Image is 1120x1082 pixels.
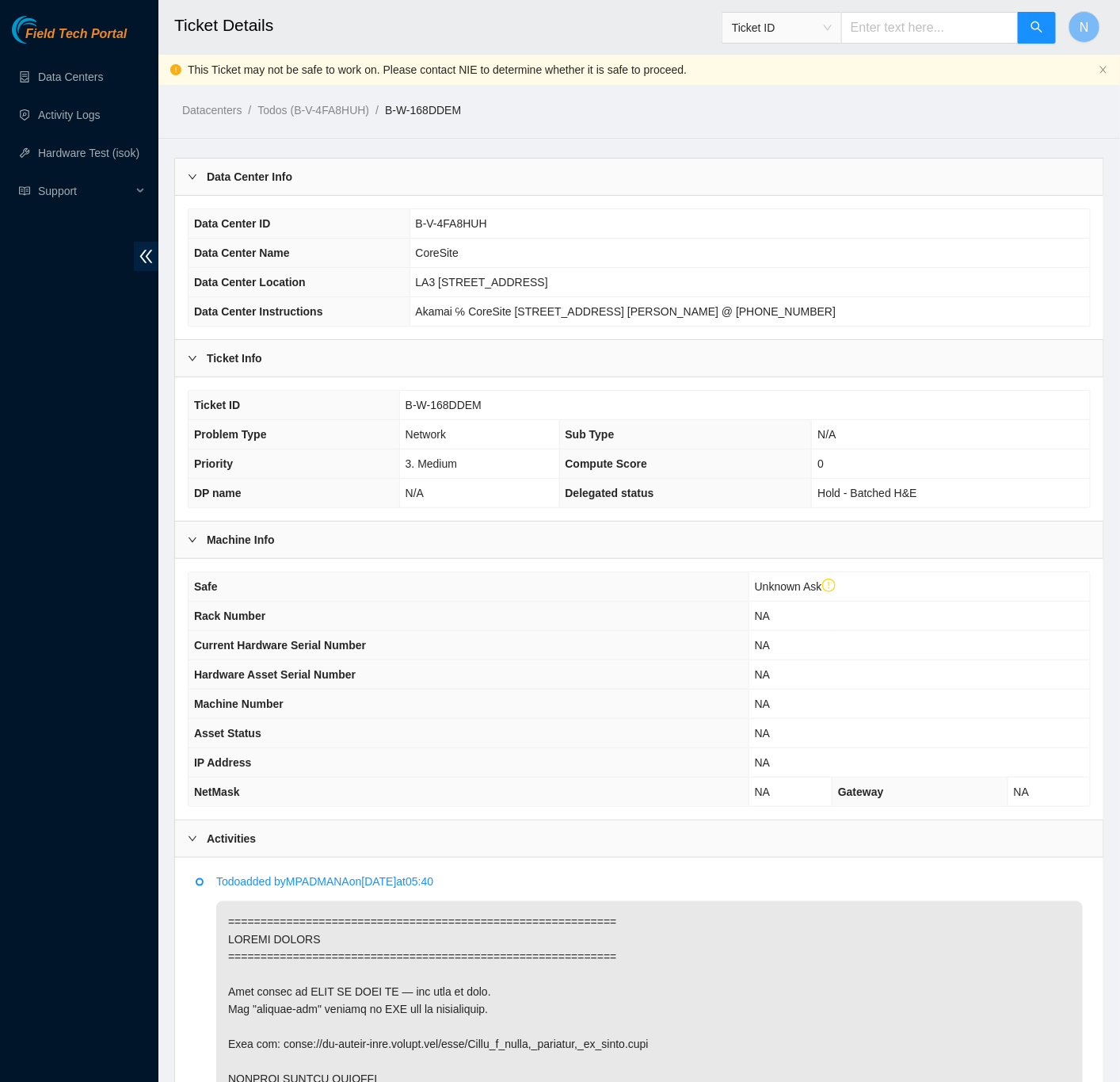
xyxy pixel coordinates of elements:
span: right [188,172,197,182]
span: Priority [194,457,233,470]
span: Ticket ID [732,16,832,40]
span: DP name [194,487,242,499]
span: Sub Type [566,428,615,441]
p: Todo added by MPADMANA on [DATE] at 05:40 [216,873,1083,890]
span: search [1030,21,1043,36]
span: Ticket ID [194,399,240,411]
a: Activity Logs [38,109,101,121]
span: B-W-168DDEM [406,399,482,411]
span: Field Tech Portal [25,27,127,42]
span: Safe [194,580,218,593]
span: NA [1014,786,1029,798]
b: Activities [207,830,256,847]
span: NA [755,639,770,652]
span: B-V-4FA8HUH [416,217,487,230]
span: right [188,354,197,363]
div: Machine Info [175,522,1103,558]
div: Data Center Info [175,159,1103,195]
span: Asset Status [194,727,261,740]
span: double-left [134,242,158,271]
span: NA [755,727,770,740]
span: NA [755,786,770,798]
span: IP Address [194,756,251,769]
span: Hardware Asset Serial Number [194,668,356,681]
span: Data Center Name [194,247,290,259]
div: Ticket Info [175,340,1103,377]
button: close [1099,65,1108,75]
span: / [248,104,251,117]
span: right [188,535,197,545]
span: Support [38,175,131,207]
span: N/A [817,428,836,441]
button: search [1018,12,1056,44]
div: Activities [175,820,1103,857]
span: N [1080,17,1089,37]
a: Data Centers [38,71,103,83]
span: Current Hardware Serial Number [194,639,366,652]
span: Rack Number [194,610,265,622]
span: NA [755,698,770,710]
span: Gateway [838,786,884,798]
span: / [375,104,379,117]
span: Unknown Ask [755,580,836,593]
span: NetMask [194,786,240,798]
span: NA [755,668,770,681]
span: Machine Number [194,698,284,710]
span: Delegated status [566,487,654,499]
a: Hardware Test (isok) [38,147,139,159]
b: Data Center Info [207,168,292,185]
span: LA3 [STREET_ADDRESS] [416,276,548,289]
span: Data Center Instructions [194,305,323,318]
a: Akamai TechnologiesField Tech Portal [12,29,127,49]
a: Todos (B-V-4FA8HUH) [257,104,369,117]
a: Datacenters [182,104,242,117]
span: right [188,834,197,843]
span: Akamai ℅ CoreSite [STREET_ADDRESS] [PERSON_NAME] @ [PHONE_NUMBER] [416,305,836,318]
span: N/A [406,487,424,499]
span: CoreSite [416,247,459,259]
span: NA [755,756,770,769]
span: Problem Type [194,428,267,441]
span: NA [755,610,770,622]
span: Network [406,428,446,441]
span: Data Center ID [194,217,270,230]
span: 3. Medium [406,457,457,470]
span: 0 [817,457,824,470]
b: Machine Info [207,531,275,549]
span: Data Center Location [194,276,306,289]
input: Enter text here... [841,12,1019,44]
span: read [19,185,30,197]
img: Akamai Technologies [12,16,80,44]
span: Hold - Batched H&E [817,487,916,499]
span: Compute Score [566,457,647,470]
span: exclamation-circle [822,579,836,593]
b: Ticket Info [207,350,262,367]
button: N [1069,11,1100,43]
a: B-W-168DDEM [385,104,461,117]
